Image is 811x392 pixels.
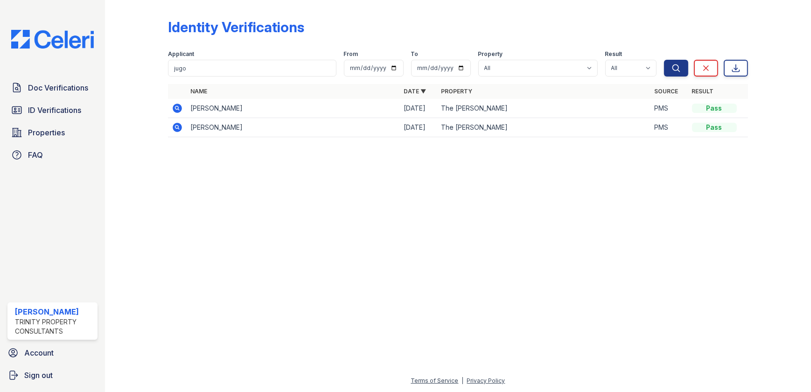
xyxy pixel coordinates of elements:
td: [DATE] [400,99,437,118]
td: PMS [651,118,688,137]
input: Search by name or phone number [168,60,336,77]
a: ID Verifications [7,101,98,119]
label: To [411,50,419,58]
span: Sign out [24,370,53,381]
td: The [PERSON_NAME] [437,118,650,137]
td: [DATE] [400,118,437,137]
img: CE_Logo_Blue-a8612792a0a2168367f1c8372b55b34899dd931a85d93a1a3d3e32e68fde9ad4.png [4,30,101,49]
div: Pass [692,104,737,113]
td: PMS [651,99,688,118]
label: From [344,50,358,58]
a: Sign out [4,366,101,385]
a: Name [190,88,207,95]
div: | [461,377,463,384]
a: FAQ [7,146,98,164]
div: Identity Verifications [168,19,304,35]
span: Doc Verifications [28,82,88,93]
td: The [PERSON_NAME] [437,99,650,118]
a: Terms of Service [411,377,458,384]
div: Pass [692,123,737,132]
a: Doc Verifications [7,78,98,97]
a: Account [4,343,101,362]
label: Applicant [168,50,194,58]
a: Properties [7,123,98,142]
span: ID Verifications [28,105,81,116]
td: [PERSON_NAME] [187,118,400,137]
a: Date ▼ [404,88,426,95]
a: Result [692,88,714,95]
td: [PERSON_NAME] [187,99,400,118]
a: Privacy Policy [467,377,505,384]
a: Property [441,88,472,95]
a: Source [655,88,678,95]
span: FAQ [28,149,43,161]
div: [PERSON_NAME] [15,306,94,317]
span: Properties [28,127,65,138]
label: Result [605,50,622,58]
div: Trinity Property Consultants [15,317,94,336]
label: Property [478,50,503,58]
span: Account [24,347,54,358]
